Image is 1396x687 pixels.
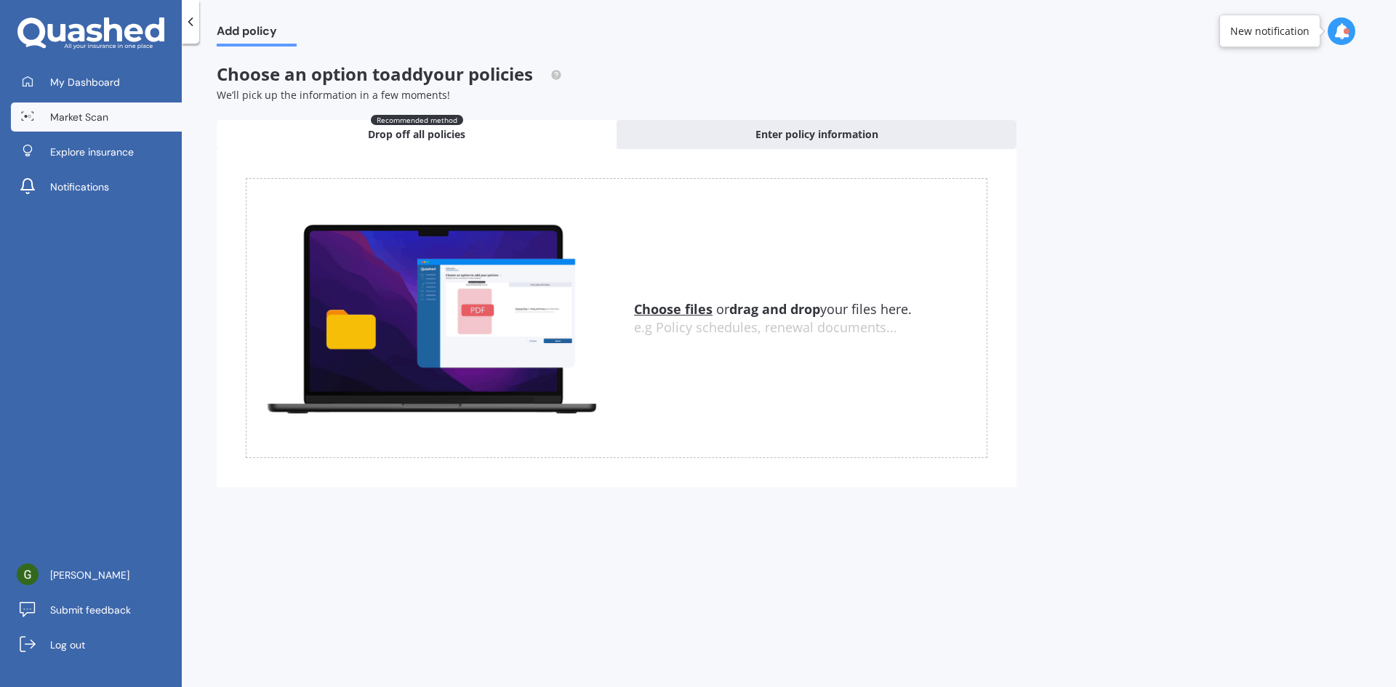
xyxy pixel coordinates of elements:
[17,563,39,585] img: ACg8ocLj4vvEnuWS6AuGSODr-YOrwfHjQeQR1aLTYayHCBIxlV5WUA=s96-c
[11,595,182,624] a: Submit feedback
[217,62,562,86] span: Choose an option
[50,568,129,582] span: [PERSON_NAME]
[50,75,120,89] span: My Dashboard
[11,561,182,590] a: [PERSON_NAME]
[11,137,182,166] a: Explore insurance
[50,180,109,194] span: Notifications
[371,115,463,125] span: Recommended method
[11,172,182,201] a: Notifications
[50,638,85,652] span: Log out
[1230,24,1309,39] div: New notification
[217,24,297,44] span: Add policy
[11,103,182,132] a: Market Scan
[50,110,108,124] span: Market Scan
[11,630,182,659] a: Log out
[634,320,987,336] div: e.g Policy schedules, renewal documents...
[729,300,820,318] b: drag and drop
[634,300,912,318] span: or your files here.
[368,127,465,142] span: Drop off all policies
[50,145,134,159] span: Explore insurance
[372,62,533,86] span: to add your policies
[246,216,617,420] img: upload.de96410c8ce839c3fdd5.gif
[217,88,450,102] span: We’ll pick up the information in a few moments!
[634,300,713,318] u: Choose files
[755,127,878,142] span: Enter policy information
[11,68,182,97] a: My Dashboard
[50,603,131,617] span: Submit feedback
